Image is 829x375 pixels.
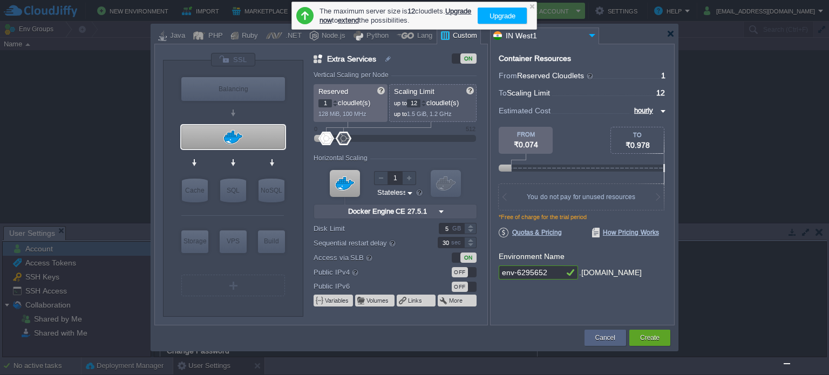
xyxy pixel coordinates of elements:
button: Cancel [595,332,615,343]
div: OFF [452,282,468,292]
a: extend [338,16,359,24]
span: 128 MiB, 100 MHz [318,111,366,117]
div: OFF [452,267,468,277]
div: SQL Databases [220,179,246,202]
div: Cache [182,179,208,202]
div: The maximum server size is cloudlets. to the possibilities. [320,6,472,25]
label: Public IPv6 [314,281,423,292]
div: Storage Containers [181,230,208,253]
label: Disk Limit [314,223,423,234]
span: 1.5 GiB, 1.2 GHz [407,111,452,117]
span: Reserved Cloudlets [517,71,594,80]
div: Load Balancer [181,77,285,101]
span: Scaling Limit [394,87,434,96]
div: GB [452,223,463,234]
label: Access via SLB [314,251,423,263]
span: How Pricing Works [592,228,659,237]
div: Balancing [181,77,285,101]
div: PHP [205,28,223,44]
div: Lang [414,28,432,44]
div: Python [363,28,389,44]
div: Custom [450,28,477,44]
span: 1 [661,71,665,80]
div: Elastic VPS [220,230,247,253]
div: Create New Layer [181,275,285,296]
p: cloudlet(s) [394,96,473,107]
div: NoSQL [259,179,284,202]
label: Sequential restart delay [314,237,423,249]
div: Vertical Scaling per Node [314,71,391,79]
div: NoSQL Databases [259,179,284,202]
button: Volumes [366,296,390,305]
div: FROM [499,131,553,138]
div: ON [460,253,477,263]
div: Ruby [239,28,258,44]
div: Extra Services [181,125,285,149]
div: Node.js [318,28,345,44]
div: 0 [314,126,317,132]
span: To [499,88,507,97]
div: Java [167,28,185,44]
button: Upgrade [486,9,519,22]
iframe: chat widget [784,332,818,364]
div: TO [611,132,664,138]
label: Public IPv4 [314,266,423,278]
button: Create [640,332,660,343]
div: Storage [181,230,208,252]
div: 512 [466,126,475,132]
span: Quotas & Pricing [499,228,562,237]
div: .[DOMAIN_NAME] [579,265,642,280]
div: Container Resources [499,54,571,63]
div: Build [258,230,285,252]
button: More [449,296,464,305]
span: Estimated Cost [499,105,551,117]
div: Build Node [258,230,285,253]
label: Environment Name [499,252,565,261]
span: ₹0.978 [626,141,650,149]
span: Reserved [318,87,348,96]
b: 12 [407,7,415,15]
div: SQL [220,179,246,202]
div: sec [451,237,463,248]
span: up to [394,111,407,117]
span: 12 [656,88,665,97]
p: cloudlet(s) [318,96,384,107]
div: Horizontal Scaling [314,154,370,162]
button: Variables [325,296,350,305]
div: VPS [220,230,247,252]
span: up to [394,100,407,106]
button: Links [408,296,423,305]
span: From [499,71,517,80]
span: Scaling Limit [507,88,550,97]
span: ₹0.074 [514,140,538,149]
div: ON [460,53,477,64]
div: *Free of charge for the trial period [499,214,666,228]
div: .NET [282,28,302,44]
